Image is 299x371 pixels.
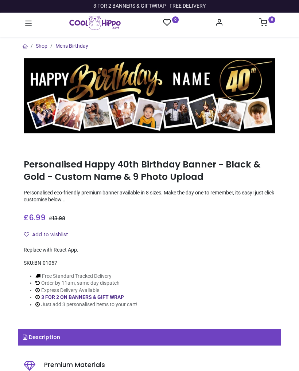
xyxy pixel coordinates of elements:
[35,273,137,280] li: Free Standard Tracked Delivery
[55,43,88,49] a: Mens Birthday
[49,215,65,222] span: £
[93,3,206,10] div: 3 FOR 2 BANNERS & GIFTWRAP - FREE DELIVERY
[29,212,46,223] span: 6.99
[69,16,121,30] img: Cool Hippo
[24,232,29,237] i: Add to wishlist
[215,20,223,26] a: Account Info
[18,329,281,346] a: Description
[24,246,275,254] div: Replace with React App.
[35,280,137,287] li: Order by 11am, same day dispatch
[24,158,275,183] h1: Personalised Happy 40th Birthday Banner - Black & Gold - Custom Name & 9 Photo Upload
[24,58,275,134] img: Personalised Happy 40th Birthday Banner - Black & Gold - Custom Name & 9 Photo Upload
[172,16,179,23] sup: 0
[36,43,47,49] a: Shop
[35,301,137,308] li: Just add 3 personalised items to your cart!
[53,215,65,222] span: 13.98
[268,16,275,23] sup: 0
[24,212,46,223] span: £
[163,18,179,27] a: 0
[24,189,275,204] p: Personalised eco-friendly premium banner available in 8 sizes. Make the day one to remember, its ...
[35,287,137,294] li: Express Delivery Available
[44,360,275,370] h5: Premium Materials
[34,260,57,266] span: BN-01057
[41,294,124,300] a: 3 FOR 2 ON BANNERS & GIFT WRAP
[259,20,275,26] a: 0
[24,260,275,267] div: SKU:
[69,16,121,30] a: Logo of Cool Hippo
[24,229,74,241] button: Add to wishlistAdd to wishlist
